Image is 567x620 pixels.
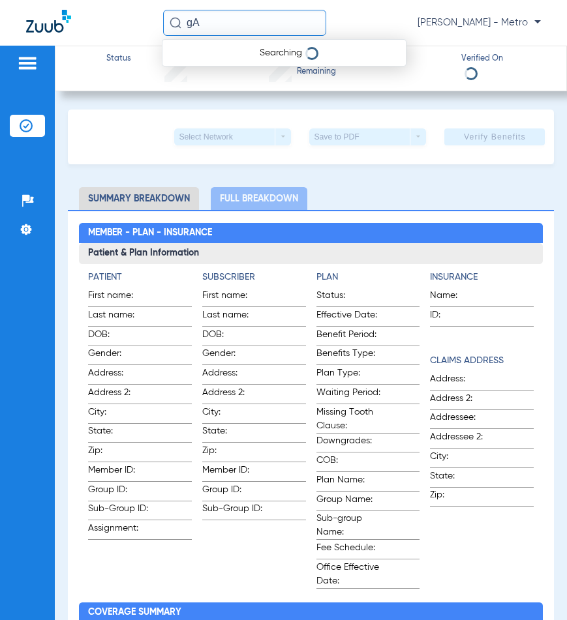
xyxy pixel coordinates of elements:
[316,308,380,326] span: Effective Date:
[430,354,534,368] h4: Claims Address
[88,483,152,501] span: Group ID:
[79,187,199,210] li: Summary Breakdown
[202,289,266,306] span: First name:
[316,473,380,491] span: Plan Name:
[316,512,380,539] span: Sub-group Name:
[430,271,534,284] h4: Insurance
[88,406,152,423] span: City:
[202,328,266,346] span: DOB:
[202,464,266,481] span: Member ID:
[88,308,152,326] span: Last name:
[79,223,543,244] h2: Member - Plan - Insurance
[316,289,380,306] span: Status:
[26,10,71,33] img: Zuub Logo
[88,424,152,442] span: State:
[316,493,380,510] span: Group Name:
[211,187,307,210] li: Full Breakdown
[316,347,380,364] span: Benefits Type:
[430,308,467,326] span: ID:
[79,243,543,264] h3: Patient & Plan Information
[202,406,266,423] span: City:
[430,450,494,467] span: City:
[88,464,152,481] span: Member ID:
[430,289,467,306] span: Name:
[202,347,266,364] span: Gender:
[316,561,380,588] span: Office Effective Date:
[316,406,380,433] span: Missing Tooth Clause:
[88,502,152,520] span: Sub-Group ID:
[260,48,302,57] span: Searching
[170,17,181,29] img: Search Icon
[430,469,494,487] span: State:
[316,541,380,559] span: Fee Schedule:
[461,53,546,65] span: Verified On
[88,386,152,404] span: Address 2:
[316,386,380,404] span: Waiting Period:
[202,386,266,404] span: Address 2:
[88,328,152,346] span: DOB:
[430,411,494,428] span: Addressee:
[88,271,192,284] h4: Patient
[316,434,380,452] span: Downgrades:
[88,347,152,364] span: Gender:
[365,53,450,65] span: Payer
[316,454,380,471] span: COB:
[202,502,266,520] span: Sub-Group ID:
[316,271,420,284] h4: Plan
[88,366,152,384] span: Address:
[202,483,266,501] span: Group ID:
[316,328,380,346] span: Benefit Period:
[430,372,494,390] span: Address:
[88,444,152,462] span: Zip:
[202,366,266,384] span: Address:
[106,53,131,65] span: Status
[430,392,494,409] span: Address 2:
[202,444,266,462] span: Zip:
[430,430,494,448] span: Addressee 2:
[88,289,152,306] span: First name:
[502,557,567,620] iframe: Chat Widget
[88,522,152,539] span: Assignment:
[17,55,38,71] img: hamburger-icon
[430,488,494,506] span: Zip:
[316,366,380,384] span: Plan Type:
[202,308,266,326] span: Last name:
[163,10,326,36] input: Search for patients
[202,271,306,284] h4: Subscriber
[418,16,541,29] span: [PERSON_NAME] - Metro
[202,424,266,442] span: State:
